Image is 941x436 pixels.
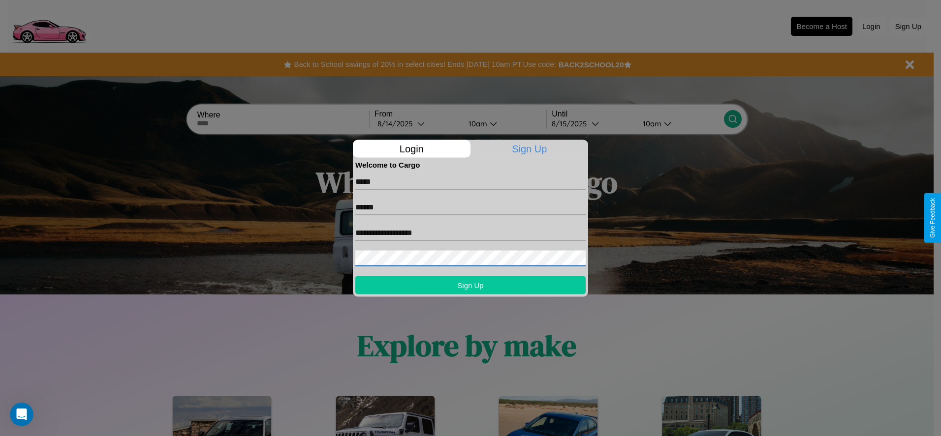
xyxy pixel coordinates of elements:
[929,198,936,238] div: Give Feedback
[353,140,470,157] p: Login
[10,403,33,426] iframe: Intercom live chat
[355,276,586,294] button: Sign Up
[471,140,589,157] p: Sign Up
[355,160,586,169] h4: Welcome to Cargo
